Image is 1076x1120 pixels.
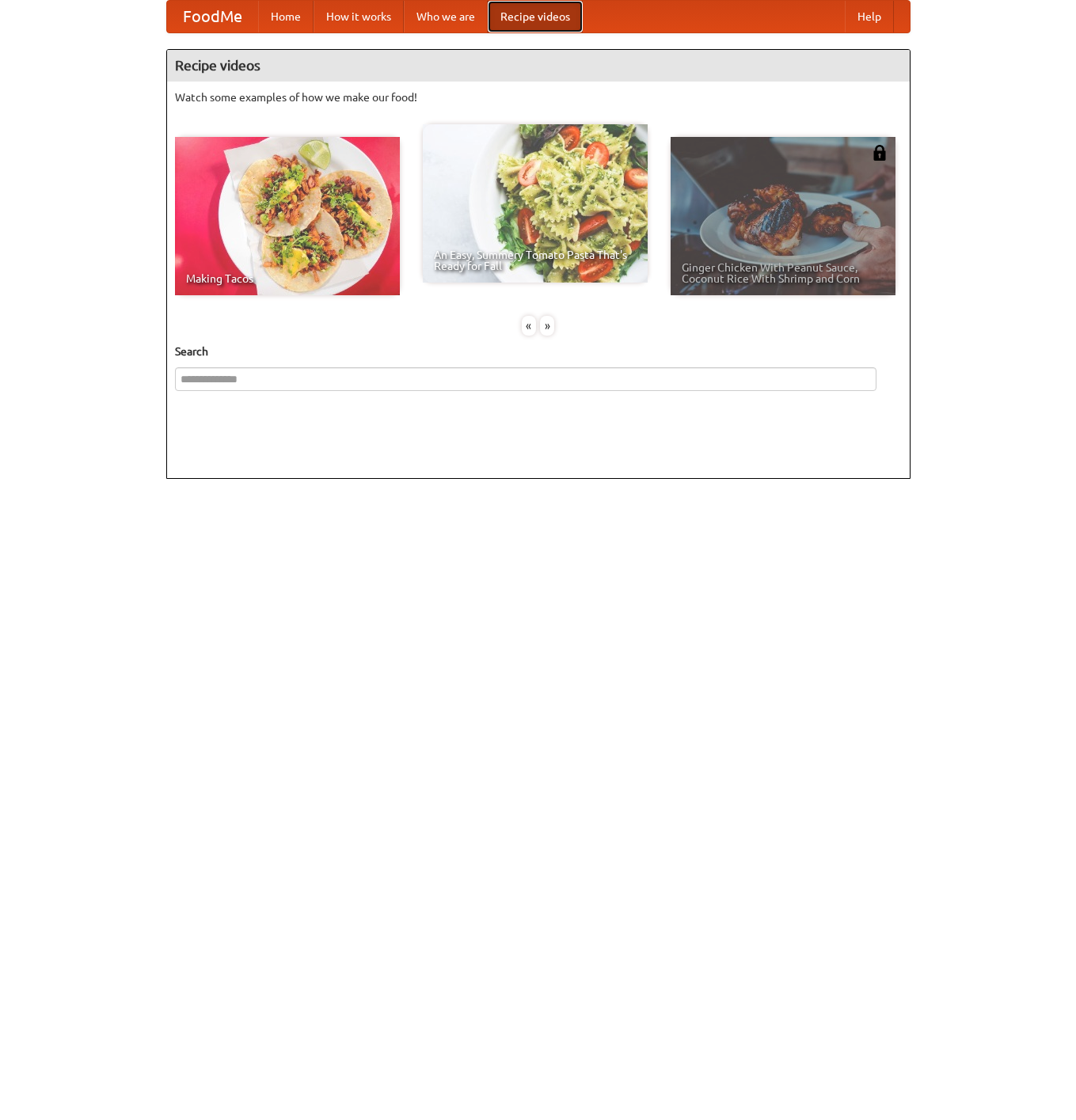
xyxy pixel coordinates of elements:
a: How it works [314,1,404,32]
p: Watch some examples of how we make our food! [175,89,902,105]
a: An Easy, Summery Tomato Pasta That's Ready for Fall [423,124,648,283]
span: Making Tacos [186,273,389,284]
a: Recipe videos [488,1,583,32]
a: Help [845,1,894,32]
div: « [522,316,536,336]
a: FoodMe [167,1,258,32]
a: Making Tacos [175,137,400,295]
img: 483408.png [872,145,888,161]
div: » [540,316,554,336]
h5: Search [175,344,902,359]
a: Home [258,1,314,32]
h4: Recipe videos [167,50,910,82]
span: An Easy, Summery Tomato Pasta That's Ready for Fall [434,249,637,271]
a: Who we are [404,1,488,32]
